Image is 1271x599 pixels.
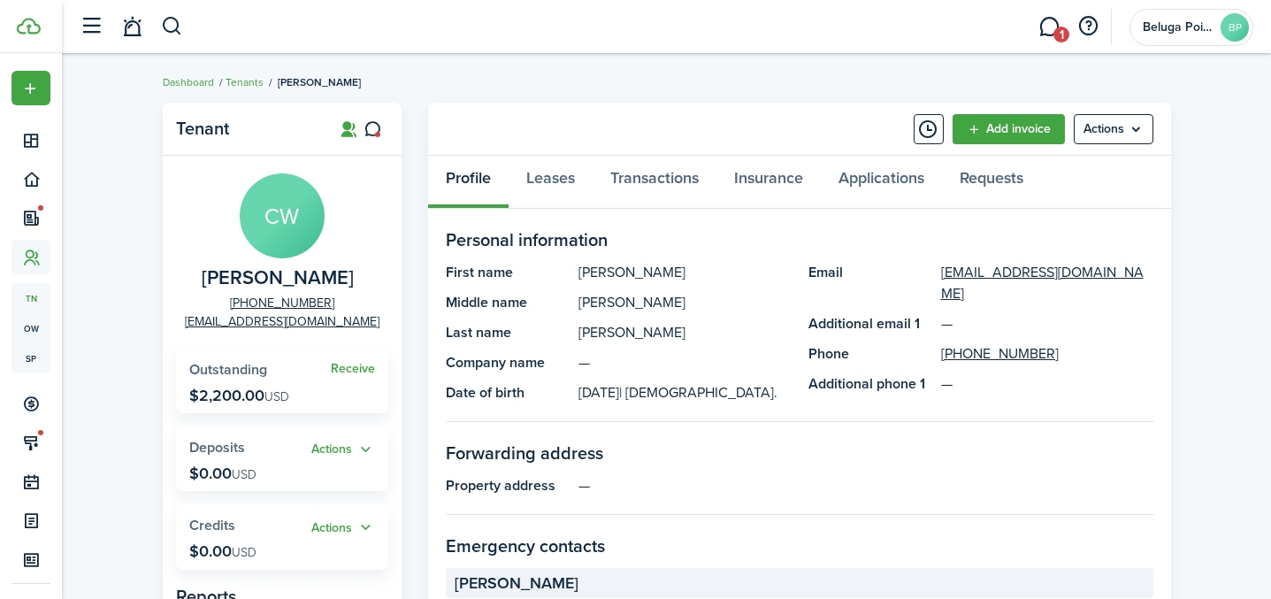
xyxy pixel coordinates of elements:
[941,262,1153,304] a: [EMAIL_ADDRESS][DOMAIN_NAME]
[619,382,777,403] span: | [DEMOGRAPHIC_DATA].
[509,156,593,209] a: Leases
[578,382,791,403] panel-main-description: [DATE]
[11,343,50,373] a: sp
[446,322,570,343] panel-main-title: Last name
[593,156,716,209] a: Transactions
[185,312,379,331] a: [EMAIL_ADDRESS][DOMAIN_NAME]
[808,262,932,304] panel-main-title: Email
[578,292,791,313] panel-main-description: [PERSON_NAME]
[1221,13,1249,42] avatar-text: BP
[953,114,1065,144] a: Add invoice
[578,475,1153,496] panel-main-description: —
[455,572,578,595] span: [PERSON_NAME]
[232,465,256,484] span: USD
[74,10,108,43] button: Open sidebar
[914,114,944,144] button: Timeline
[17,18,41,35] img: TenantCloud
[1032,4,1066,50] a: Messaging
[278,74,361,90] span: [PERSON_NAME]
[11,71,50,105] button: Open menu
[161,12,183,42] button: Search
[1053,27,1069,42] span: 1
[942,156,1041,209] a: Requests
[446,292,570,313] panel-main-title: Middle name
[189,542,256,560] p: $0.00
[331,362,375,376] a: Receive
[446,352,570,373] panel-main-title: Company name
[189,359,267,380] span: Outstanding
[311,518,375,538] button: Open menu
[311,518,375,538] button: Actions
[230,294,334,312] a: [PHONE_NUMBER]
[1074,114,1153,144] button: Open menu
[821,156,942,209] a: Applications
[716,156,821,209] a: Insurance
[578,262,791,283] panel-main-description: [PERSON_NAME]
[578,352,791,373] panel-main-description: —
[446,475,570,496] panel-main-title: Property address
[232,543,256,562] span: USD
[311,440,375,460] button: Actions
[446,227,1153,253] panel-main-section-title: Personal information
[163,74,214,90] a: Dashboard
[446,382,570,403] panel-main-title: Date of birth
[808,373,932,395] panel-main-title: Additional phone 1
[115,4,149,50] a: Notifications
[941,343,1059,365] a: [PHONE_NUMBER]
[11,283,50,313] a: tn
[189,515,235,535] span: Credits
[264,388,289,406] span: USD
[189,437,245,457] span: Deposits
[311,440,375,460] button: Open menu
[446,533,1153,559] panel-main-section-title: Emergency contacts
[189,465,256,482] p: $0.00
[808,343,932,365] panel-main-title: Phone
[240,173,325,258] avatar-text: CW
[189,387,289,404] p: $2,200.00
[578,322,791,343] panel-main-description: [PERSON_NAME]
[226,74,264,90] a: Tenants
[11,313,50,343] a: ow
[808,313,932,334] panel-main-title: Additional email 1
[1143,21,1214,34] span: Beluga Point Investments LLC
[446,262,570,283] panel-main-title: First name
[202,267,354,289] span: Cheryl Williams
[176,119,318,139] panel-main-title: Tenant
[446,440,1153,466] panel-main-section-title: Forwarding address
[1073,12,1103,42] button: Open resource center
[1074,114,1153,144] menu-btn: Actions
